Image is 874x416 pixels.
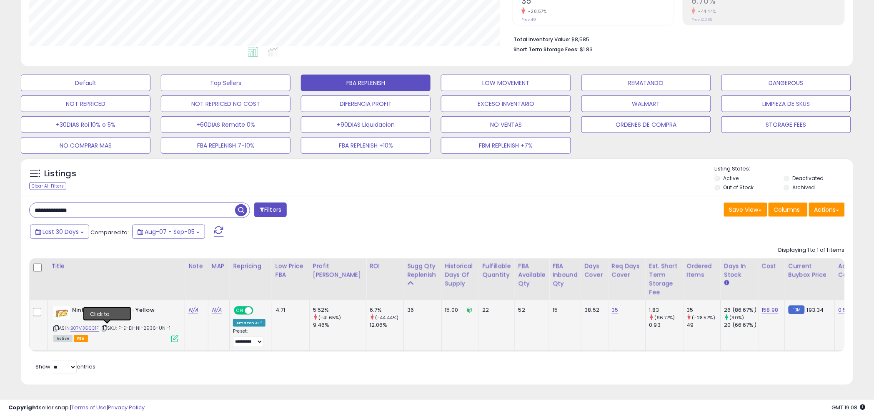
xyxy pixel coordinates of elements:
[313,262,363,279] div: Profit [PERSON_NAME]
[721,95,851,112] button: LIMPIEZA DE SKUS
[407,306,435,314] div: 36
[313,321,366,329] div: 9.46%
[35,363,95,371] span: Show: entries
[730,314,744,321] small: (30%)
[254,203,287,217] button: Filters
[74,335,88,342] span: FBA
[108,403,145,411] a: Privacy Policy
[692,17,713,22] small: Prev: 12.06%
[525,8,547,15] small: -28.57%
[72,306,173,316] b: Nintendo Switch Lite - Yellow
[53,306,70,320] img: 41F7mvAuenL._SL40_.jpg
[553,262,578,288] div: FBA inbound Qty
[252,307,265,314] span: OFF
[29,182,66,190] div: Clear All Filters
[832,403,866,411] span: 2025-10-6 19:08 GMT
[518,262,546,288] div: FBA Available Qty
[21,137,150,154] button: NO COMPRAR MAS
[445,306,473,314] div: 15.00
[513,46,578,53] b: Short Term Storage Fees:
[581,116,711,133] button: ORDENES DE COMPRA
[161,75,290,91] button: Top Sellers
[445,262,476,288] div: Historical Days Of Supply
[724,321,758,329] div: 20 (66.67%)
[161,116,290,133] button: +60DIAS Remate 0%
[724,279,729,287] small: Days In Stock.
[71,403,107,411] a: Terms of Use
[724,184,754,191] label: Out of Stock
[441,75,571,91] button: LOW MOVEMENT
[188,306,198,314] a: N/A
[275,262,306,279] div: Low Price FBA
[585,262,605,279] div: Days Cover
[301,95,431,112] button: DIFERENCIA PROFIT
[53,335,73,342] span: All listings currently available for purchase on Amazon
[724,203,767,217] button: Save View
[724,306,758,314] div: 26 (86.67%)
[793,184,815,191] label: Archived
[43,228,79,236] span: Last 30 Days
[715,165,853,173] p: Listing States:
[581,95,711,112] button: WALMART
[90,228,129,236] span: Compared to:
[687,306,721,314] div: 35
[188,262,205,271] div: Note
[612,306,619,314] a: 35
[585,306,602,314] div: 38.52
[301,137,431,154] button: FBA REPLENISH +10%
[789,262,831,279] div: Current Buybox Price
[212,262,226,271] div: MAP
[655,314,675,321] small: (96.77%)
[233,328,265,347] div: Preset:
[483,306,508,314] div: 22
[21,116,150,133] button: +30DIAS Roi 10% o 5%
[724,175,739,182] label: Active
[100,325,171,331] span: | SKU: F-E-DI-NI-2936-UNI-1
[762,306,779,314] a: 158.98
[696,8,716,15] small: -44.44%
[721,116,851,133] button: STORAGE FEES
[161,137,290,154] button: FBA REPLENISH 7-10%
[8,404,145,412] div: seller snap | |
[301,75,431,91] button: FBA REPLENISH
[370,262,400,271] div: ROI
[789,306,805,314] small: FBM
[724,262,755,279] div: Days In Stock
[612,262,642,279] div: Req Days Cover
[518,306,543,314] div: 52
[235,307,245,314] span: ON
[721,75,851,91] button: DANGEROUS
[21,75,150,91] button: Default
[649,306,683,314] div: 1.83
[687,262,717,279] div: Ordered Items
[30,225,89,239] button: Last 30 Days
[839,306,850,314] a: 0.55
[318,314,341,321] small: (-41.65%)
[809,203,845,217] button: Actions
[233,262,268,271] div: Repricing
[51,262,181,271] div: Title
[581,75,711,91] button: REMATANDO
[233,319,265,327] div: Amazon AI *
[687,321,721,329] div: 49
[774,205,800,214] span: Columns
[553,306,575,314] div: 15
[441,95,571,112] button: EXCESO INVENTARIO
[301,116,431,133] button: +90DIAS Liquidacion
[375,314,398,321] small: (-44.44%)
[692,314,715,321] small: (-28.57%)
[483,262,511,279] div: Fulfillable Quantity
[370,306,403,314] div: 6.7%
[769,203,808,217] button: Columns
[807,306,824,314] span: 193.34
[370,321,403,329] div: 12.06%
[513,34,839,44] li: $8,585
[779,246,845,254] div: Displaying 1 to 1 of 1 items
[161,95,290,112] button: NOT REPRICED NO COST
[8,403,39,411] strong: Copyright
[44,168,76,180] h5: Listings
[313,306,366,314] div: 5.52%
[762,262,781,271] div: Cost
[521,17,536,22] small: Prev: 49
[70,325,99,332] a: B07V3G6C1F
